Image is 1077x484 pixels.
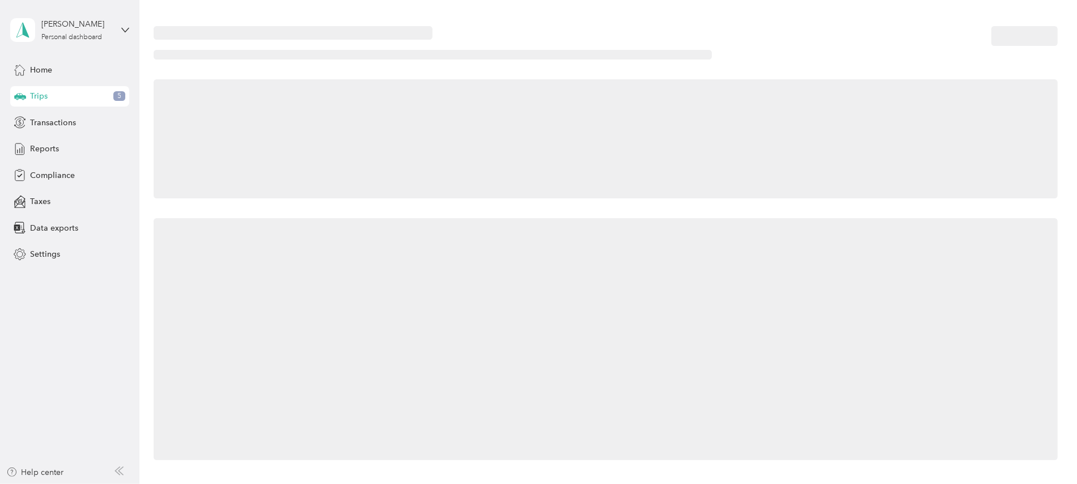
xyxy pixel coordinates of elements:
span: Taxes [30,196,50,207]
iframe: Everlance-gr Chat Button Frame [1014,421,1077,484]
span: Settings [30,248,60,260]
span: Compliance [30,169,75,181]
button: Help center [6,466,64,478]
span: Data exports [30,222,78,234]
div: Personal dashboard [41,34,102,41]
span: Home [30,64,52,76]
div: [PERSON_NAME] [41,18,112,30]
span: Trips [30,90,48,102]
span: Reports [30,143,59,155]
span: Transactions [30,117,76,129]
span: 5 [113,91,125,101]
